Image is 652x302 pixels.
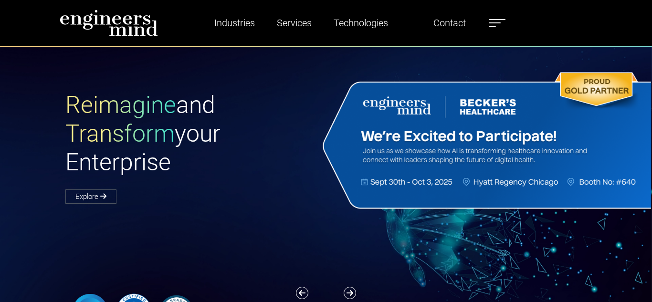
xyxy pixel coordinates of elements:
[210,12,259,34] a: Industries
[60,10,158,36] img: logo
[65,91,326,177] h1: and your Enterprise
[65,120,175,147] span: Transform
[65,189,116,204] a: Explore
[330,12,392,34] a: Technologies
[430,12,470,34] a: Contact
[319,70,651,211] img: Website Banner
[65,91,176,119] span: Reimagine
[273,12,315,34] a: Services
